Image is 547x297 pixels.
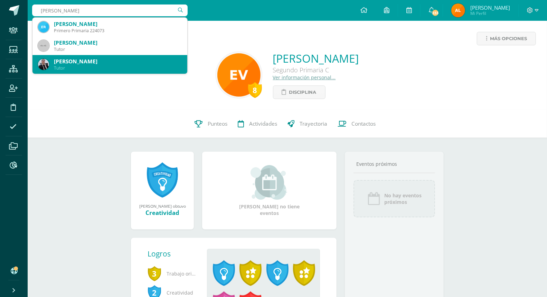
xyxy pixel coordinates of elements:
a: [PERSON_NAME] [273,51,359,66]
span: Mi Perfil [470,10,510,16]
span: Trabajo original [148,264,196,283]
div: [PERSON_NAME] no tiene eventos [235,165,304,216]
div: Segundo Primaria C [273,66,359,74]
span: Disciplina [289,86,317,99]
img: 207e536cc78e85505674ca7c88fd507d.png [38,59,49,70]
div: [PERSON_NAME] obtuvo [138,203,187,209]
span: Trayectoria [300,120,328,127]
div: [PERSON_NAME] [54,58,182,65]
div: Primero Primaria 224073 [54,28,182,34]
div: Creatividad [138,209,187,217]
div: [PERSON_NAME] [54,20,182,28]
img: event_small.png [251,165,288,200]
a: Actividades [233,110,283,138]
div: Tutor [54,65,182,71]
a: Ver información personal... [273,74,336,81]
span: [PERSON_NAME] [470,4,510,11]
div: [PERSON_NAME] [54,39,182,46]
img: 45x45 [38,40,49,51]
a: Disciplina [273,85,326,99]
div: 8 [248,82,262,98]
span: Actividades [249,120,277,127]
span: 233 [432,9,439,17]
span: No hay eventos próximos [384,192,422,205]
img: event_icon.png [367,192,381,206]
a: Punteos [190,110,233,138]
span: Punteos [208,120,228,127]
a: Trayectoria [283,110,333,138]
a: Más opciones [477,32,536,45]
a: Contactos [333,110,381,138]
span: Contactos [352,120,376,127]
span: Más opciones [490,32,527,45]
input: Busca un usuario... [32,4,188,16]
div: Logros [148,249,201,259]
div: Tutor [54,46,182,52]
img: af9b8bc9e20a7c198341f7486dafb623.png [451,3,465,17]
div: Eventos próximos [353,161,435,167]
span: 3 [148,265,161,281]
img: 883ded70ee9a940a49ee719ddf59112a.png [217,53,261,97]
img: e10a80f86d7d2f5da2a18be1e2087728.png [38,21,49,33]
